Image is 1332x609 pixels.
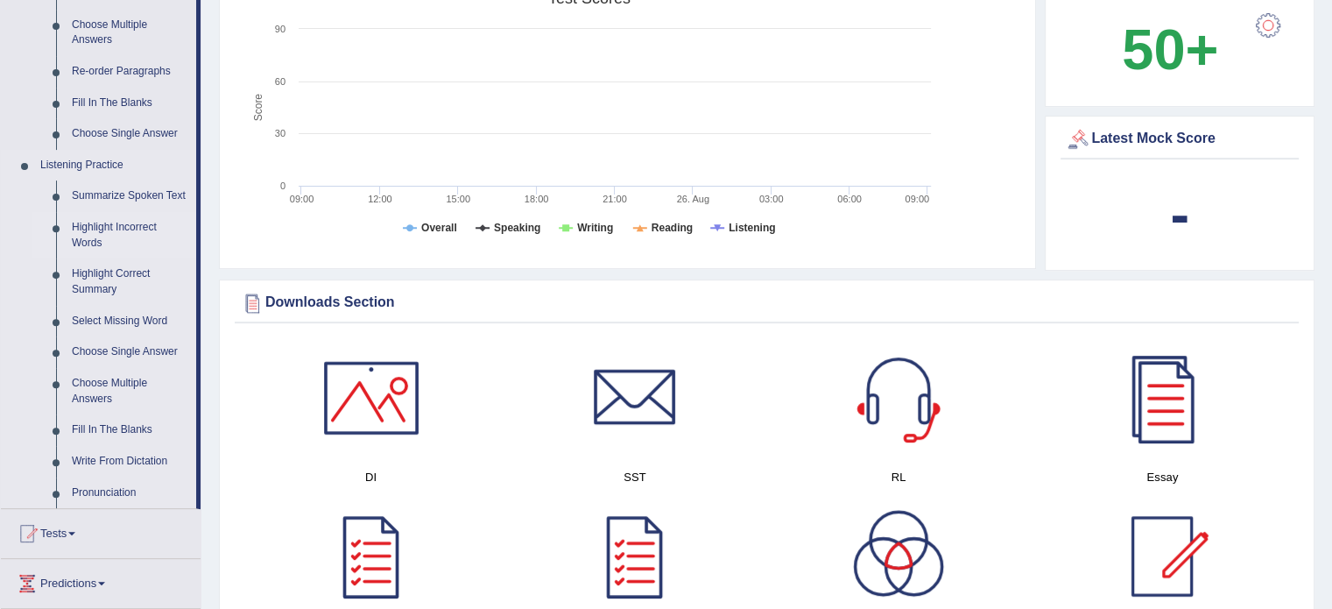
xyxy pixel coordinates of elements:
[64,306,196,337] a: Select Missing Word
[275,24,285,34] text: 90
[64,368,196,414] a: Choose Multiple Answers
[525,194,549,204] text: 18:00
[1122,18,1218,81] b: 50+
[421,222,457,234] tspan: Overall
[1,509,201,553] a: Tests
[905,194,929,204] text: 09:00
[776,468,1022,486] h4: RL
[1170,182,1189,246] b: -
[64,212,196,258] a: Highlight Incorrect Words
[64,10,196,56] a: Choose Multiple Answers
[32,150,196,181] a: Listening Practice
[837,194,862,204] text: 06:00
[275,76,285,87] text: 60
[275,128,285,138] text: 30
[64,336,196,368] a: Choose Single Answer
[1065,126,1294,152] div: Latest Mock Score
[677,194,709,204] tspan: 26. Aug
[64,88,196,119] a: Fill In The Blanks
[729,222,775,234] tspan: Listening
[603,194,627,204] text: 21:00
[252,94,264,122] tspan: Score
[248,468,494,486] h4: DI
[64,181,196,212] a: Summarize Spoken Text
[64,118,196,150] a: Choose Single Answer
[759,194,784,204] text: 03:00
[652,222,693,234] tspan: Reading
[64,258,196,305] a: Highlight Correct Summary
[511,468,758,486] h4: SST
[1040,468,1286,486] h4: Essay
[280,181,285,191] text: 0
[239,290,1294,316] div: Downloads Section
[64,478,196,509] a: Pronunciation
[64,56,196,88] a: Re-order Paragraphs
[446,194,470,204] text: 15:00
[368,194,392,204] text: 12:00
[577,222,613,234] tspan: Writing
[1,559,201,603] a: Predictions
[494,222,540,234] tspan: Speaking
[64,446,196,478] a: Write From Dictation
[290,194,314,204] text: 09:00
[64,414,196,446] a: Fill In The Blanks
